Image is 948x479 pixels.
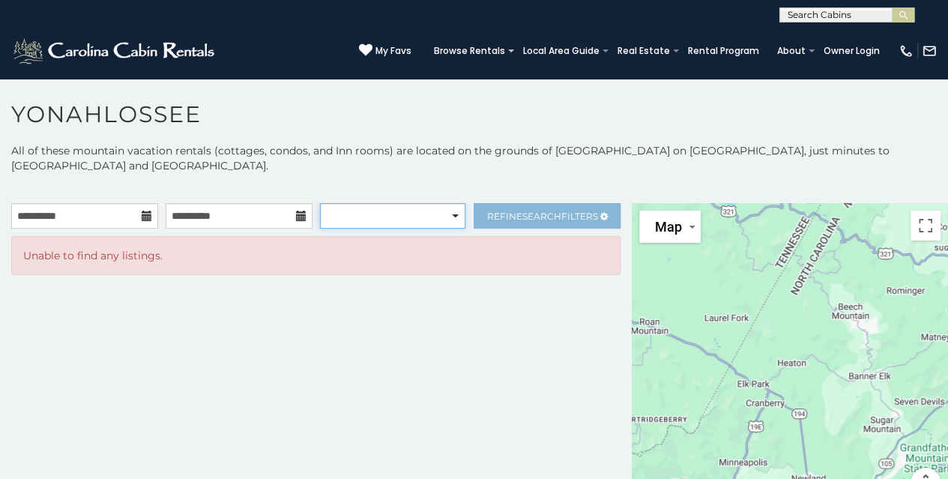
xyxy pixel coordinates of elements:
span: Map [654,219,681,235]
p: Unable to find any listings. [23,248,609,263]
img: White-1-2.png [11,36,219,66]
a: Real Estate [610,40,677,61]
a: Owner Login [816,40,887,61]
img: mail-regular-white.png [922,43,937,58]
button: Toggle fullscreen view [911,211,941,241]
a: Rental Program [680,40,767,61]
a: Local Area Guide [516,40,607,61]
a: My Favs [359,43,411,58]
img: phone-regular-white.png [899,43,914,58]
a: About [770,40,813,61]
button: Change map style [639,211,701,243]
span: Search [522,211,561,222]
span: Refine Filters [487,211,598,222]
a: Browse Rentals [426,40,513,61]
span: My Favs [375,44,411,58]
a: RefineSearchFilters [474,203,621,229]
